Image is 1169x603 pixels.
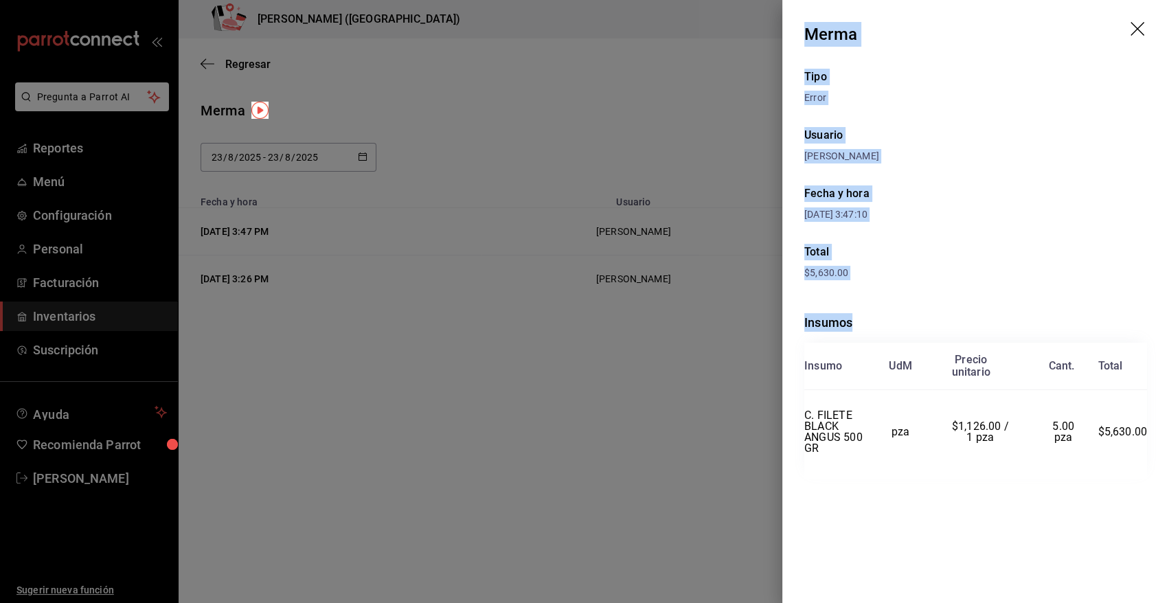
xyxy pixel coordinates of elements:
[951,354,990,378] div: Precio unitario
[804,69,1147,85] div: Tipo
[804,207,1147,222] div: [DATE] 3:47:10
[1048,360,1074,372] div: Cant.
[804,360,842,372] div: Insumo
[1098,360,1122,372] div: Total
[804,244,1147,260] div: Total
[804,22,857,47] div: Merma
[804,149,1147,163] div: [PERSON_NAME]
[1052,420,1077,444] span: 5.00 pza
[869,390,931,474] td: pza
[804,91,1147,105] div: Error
[251,102,269,119] img: Tooltip marker
[804,313,1147,332] div: Insumos
[804,390,869,474] td: C. FILETE BLACK ANGUS 500 GR
[804,185,1147,202] div: Fecha y hora
[889,360,912,372] div: UdM
[804,267,848,278] span: $5,630.00
[952,420,1012,444] span: $1,126.00 / 1 pza
[1131,22,1147,38] button: drag
[1098,425,1147,438] span: $5,630.00
[804,127,1147,144] div: Usuario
